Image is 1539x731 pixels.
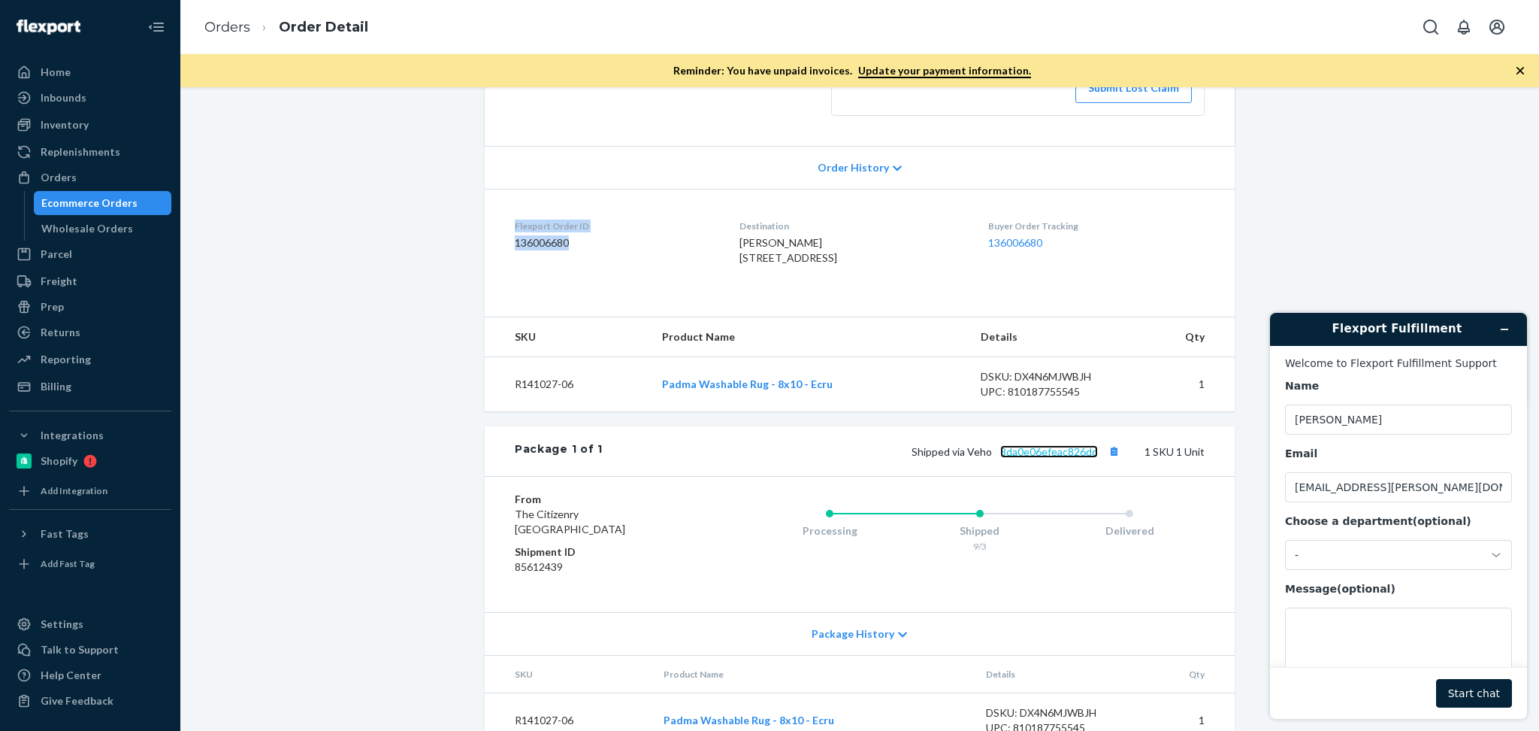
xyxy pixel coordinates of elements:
a: Ecommerce Orders [34,191,172,215]
div: DSKU: DX4N6MJWBJH [986,705,1127,720]
dt: Destination [739,220,963,232]
button: Copy tracking number [1104,441,1123,461]
button: Submit Lost Claim [1075,73,1192,103]
div: Help Center [41,668,101,683]
th: Details [974,656,1139,693]
a: Parcel [9,242,171,266]
button: Open account menu [1482,12,1512,42]
button: Integrations [9,423,171,447]
a: Orders [204,19,250,35]
th: Product Name [652,656,974,693]
span: Chat [33,11,64,24]
span: Order History [818,160,889,175]
a: Replenishments [9,140,171,164]
a: Wholesale Orders [34,217,172,241]
a: Orders [9,165,171,190]
span: The Citizenry [GEOGRAPHIC_DATA] [515,508,625,535]
a: Padma Washable Rug - 8x10 - Ecru [664,714,834,726]
div: Parcel [41,247,72,262]
div: Integrations [41,428,104,443]
button: Give Feedback [9,689,171,713]
div: Wholesale Orders [41,221,133,236]
th: Qty [1138,656,1235,693]
div: Ecommerce Orders [41,196,138,211]
div: Talk to Support [41,642,119,657]
a: Prep [9,295,171,319]
dt: From [515,492,694,507]
div: 1 SKU 1 Unit [603,441,1205,461]
a: Help Center [9,663,171,687]
div: Inbounds [41,90,86,105]
th: SKU [485,317,650,357]
a: Reporting [9,347,171,372]
button: Fast Tags [9,522,171,546]
a: Billing [9,375,171,399]
a: 3da0e06efeac826dd [1000,445,1098,458]
dt: Flexport Order ID [515,220,715,232]
div: Add Fast Tag [41,557,95,570]
p: Reminder: You have unpaid invoices. [673,63,1031,78]
div: Replenishments [41,144,120,159]
th: Product Name [650,317,969,357]
th: Qty [1134,317,1235,357]
div: Give Feedback [41,693,113,708]
a: Home [9,60,171,84]
a: Add Fast Tag [9,552,171,576]
dd: 85612439 [515,560,694,575]
a: Inbounds [9,86,171,110]
div: Settings [41,617,83,632]
div: Shipped [905,523,1055,538]
img: Flexport logo [17,20,80,35]
a: Order Detail [279,19,368,35]
div: Prep [41,299,64,314]
ol: breadcrumbs [192,5,380,50]
dt: Shipment ID [515,544,694,560]
a: Freight [9,269,171,293]
div: Add Integration [41,484,107,497]
div: Fast Tags [41,526,89,541]
div: Processing [754,523,905,538]
div: 9/3 [905,540,1055,553]
div: Inventory [41,117,89,132]
div: Freight [41,274,77,289]
th: Details [969,317,1134,357]
div: Returns [41,325,80,340]
td: 1 [1134,356,1235,411]
a: Settings [9,612,171,636]
iframe: Find more information here [1258,301,1539,731]
div: Shopify [41,453,77,469]
a: Inventory [9,113,171,137]
button: Close Navigation [141,12,171,42]
div: Home [41,65,71,80]
a: Padma Washable Rug - 8x10 - Ecru [662,378,833,390]
div: Delivered [1054,523,1205,538]
button: Open Search Box [1416,12,1446,42]
div: Orders [41,170,77,185]
div: DSKU: DX4N6MJWBJH [981,369,1122,384]
button: Open notifications [1449,12,1479,42]
button: Talk to Support [9,638,171,662]
dt: Buyer Order Tracking [988,220,1205,232]
div: Billing [41,379,71,394]
span: Package History [812,626,894,642]
div: Package 1 of 1 [515,441,603,461]
span: [PERSON_NAME] [STREET_ADDRESS] [739,236,837,264]
th: SKU [485,656,652,693]
a: Returns [9,320,171,344]
div: UPC: 810187755545 [981,384,1122,399]
a: 136006680 [988,236,1042,249]
dd: 136006680 [515,235,715,250]
a: Shopify [9,449,171,473]
a: Add Integration [9,479,171,503]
